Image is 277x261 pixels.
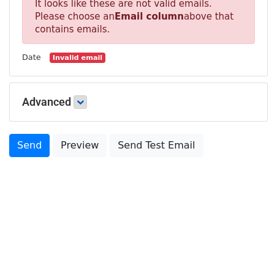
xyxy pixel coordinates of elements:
iframe: Chat Widget [216,202,277,261]
h5: Advanced [22,95,255,109]
small: Date [22,53,40,62]
a: Send Test Email [110,134,203,157]
a: Send [9,134,50,157]
a: Preview [53,134,107,157]
small: Invalid email [50,53,105,63]
strong: Email column [115,11,184,22]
